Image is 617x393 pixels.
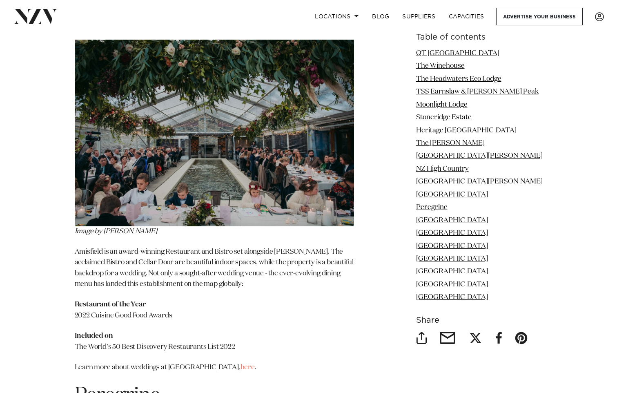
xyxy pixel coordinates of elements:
[416,217,488,224] a: [GEOGRAPHIC_DATA]
[442,8,491,25] a: Capacities
[416,76,501,83] a: The Headwaters Eco Lodge
[416,165,469,172] a: NZ High Country
[75,344,235,351] span: The World's 50 Best Discovery Restaurants List 2022
[416,294,488,301] a: [GEOGRAPHIC_DATA]
[416,178,543,185] a: [GEOGRAPHIC_DATA][PERSON_NAME]
[75,312,172,319] span: 2022 Cuisine Good Food Awards
[416,230,488,237] a: [GEOGRAPHIC_DATA]
[416,50,499,57] a: QT [GEOGRAPHIC_DATA]
[75,301,146,308] span: Restaurant of the Year
[416,243,488,250] a: [GEOGRAPHIC_DATA]
[365,8,396,25] a: BLOG
[416,191,488,198] a: [GEOGRAPHIC_DATA]
[75,333,113,339] span: Included on
[416,114,472,121] a: Stoneridge Estate
[416,153,543,160] a: [GEOGRAPHIC_DATA][PERSON_NAME]
[416,268,488,275] a: [GEOGRAPHIC_DATA]
[308,8,365,25] a: Locations
[416,204,448,211] a: Peregrine
[416,281,488,288] a: [GEOGRAPHIC_DATA]
[416,63,465,69] a: The Winehouse
[416,316,543,325] h6: Share
[416,140,485,147] a: The [PERSON_NAME]
[396,8,442,25] a: SUPPLIERS
[75,248,354,288] span: Amisfield is an award-winning Restaurant and Bistro set alongside [PERSON_NAME]. The acclaimed Bi...
[416,255,488,262] a: [GEOGRAPHIC_DATA]
[416,127,517,134] a: Heritage [GEOGRAPHIC_DATA]
[75,228,157,235] em: Image by [PERSON_NAME]
[416,88,539,95] a: TSS Earnslaw & [PERSON_NAME] Peak
[496,8,583,25] a: Advertise your business
[416,33,543,42] h6: Table of contents
[241,364,255,371] a: here
[75,364,256,371] span: Learn more about weddings at [GEOGRAPHIC_DATA], .
[416,101,468,108] a: Moonlight Lodge
[13,9,58,24] img: nzv-logo.png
